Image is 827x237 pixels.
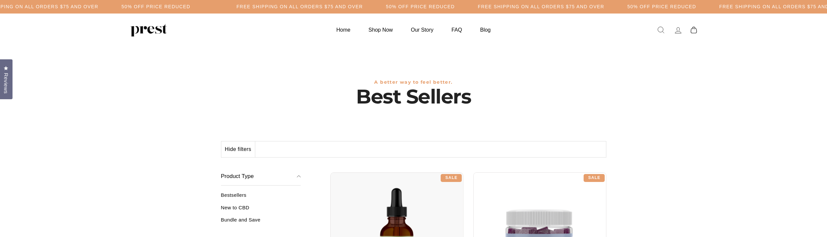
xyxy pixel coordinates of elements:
h5: Free Shipping on all orders $75 and over [478,4,604,10]
a: Home [328,23,359,36]
div: Sale [441,174,462,182]
h5: 50% OFF PRICE REDUCED [627,4,696,10]
button: Product Type [221,167,301,186]
a: Blog [472,23,499,36]
div: Sale [584,174,605,182]
h5: 50% OFF PRICE REDUCED [122,4,190,10]
a: Bestsellers [221,192,301,203]
a: FAQ [443,23,470,36]
h5: 50% OFF PRICE REDUCED [386,4,455,10]
a: Our Story [403,23,442,36]
a: New to CBD [221,205,301,216]
span: Reviews [2,73,10,94]
ul: Primary [328,23,499,36]
a: Bundle and Save [221,217,301,228]
h5: Free Shipping on all orders $75 and over [236,4,363,10]
h1: Best Sellers [221,85,606,108]
h3: A better way to feel better. [221,79,606,85]
button: Hide filters [221,141,255,157]
a: Shop Now [360,23,401,36]
img: PREST ORGANICS [130,23,167,37]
